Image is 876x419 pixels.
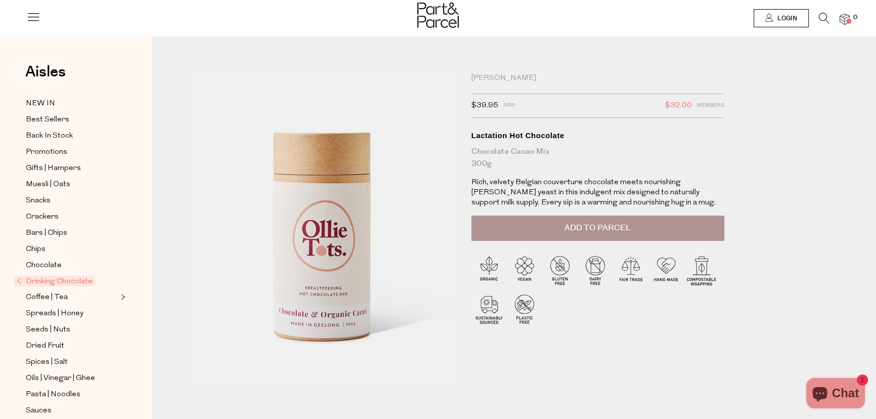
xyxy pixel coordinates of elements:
span: Gifts | Hampers [26,162,81,175]
a: Chocolate [26,259,118,272]
button: Add to Parcel [471,216,724,241]
a: Pasta | Noodles [26,388,118,401]
img: Lactation Hot Chocolate [182,77,456,401]
a: Drinking Chocolate [17,275,118,287]
span: NEW IN [26,98,55,110]
a: Back In Stock [26,130,118,142]
a: Chips [26,243,118,256]
a: Seeds | Nuts [26,323,118,336]
span: Seeds | Nuts [26,324,70,336]
img: P_P-ICONS-Live_Bec_V11_Fair_Trade.svg [613,253,648,288]
span: 0 [851,13,860,22]
span: $32.00 [665,99,692,112]
button: Expand/Collapse Coffee | Tea [118,291,125,303]
a: Oils | Vinegar | Ghee [26,372,118,385]
span: Oils | Vinegar | Ghee [26,372,95,385]
p: Rich, velvety Belgian couverture chocolate meets nourishing [PERSON_NAME] yeast in this indulgent... [471,178,724,208]
img: P_P-ICONS-Live_Bec_V11_Gluten_Free.svg [542,253,578,288]
span: Best Sellers [26,114,69,126]
a: Best Sellers [26,113,118,126]
a: Promotions [26,146,118,158]
img: P_P-ICONS-Live_Bec_V11_Vegan.svg [507,253,542,288]
span: Crackers [26,211,59,223]
inbox-online-store-chat: Shopify online store chat [803,378,868,411]
a: Login [754,9,809,27]
span: Login [775,14,797,23]
img: P_P-ICONS-Live_Bec_V11_Organic.svg [471,253,507,288]
img: P_P-ICONS-Live_Bec_V11_Plastic_Free.svg [507,291,542,326]
div: Chocolate Cacao Mix 300g [471,146,724,170]
a: Gifts | Hampers [26,162,118,175]
span: Add to Parcel [564,222,631,234]
span: Members [697,99,724,112]
a: Snacks [26,194,118,207]
img: P_P-ICONS-Live_Bec_V11_Compostable_Wrapping.svg [684,253,719,288]
a: NEW IN [26,97,118,110]
span: Sauces [26,405,52,417]
span: Muesli | Oats [26,179,70,191]
a: Sauces [26,404,118,417]
a: Dried Fruit [26,340,118,352]
a: Spreads | Honey [26,307,118,320]
a: Crackers [26,211,118,223]
a: 0 [840,14,850,24]
span: Bars | Chips [26,227,67,239]
span: Pasta | Noodles [26,389,80,401]
span: Snacks [26,195,51,207]
span: Aisles [25,61,66,83]
a: Coffee | Tea [26,291,118,304]
a: Spices | Salt [26,356,118,368]
a: Bars | Chips [26,227,118,239]
span: Chips [26,243,46,256]
span: Coffee | Tea [26,291,68,304]
div: [PERSON_NAME] [471,73,724,83]
span: Drinking Chocolate [14,276,95,286]
div: Lactation Hot Chocolate [471,131,724,141]
a: Muesli | Oats [26,178,118,191]
img: P_P-ICONS-Live_Bec_V11_Sustainable_Sourced.svg [471,291,507,326]
span: RRP [503,99,515,112]
span: Spreads | Honey [26,308,83,320]
span: Dried Fruit [26,340,64,352]
span: Spices | Salt [26,356,68,368]
img: P_P-ICONS-Live_Bec_V11_Dairy_Free.svg [578,253,613,288]
span: Chocolate [26,260,62,272]
span: $39.95 [471,99,498,112]
img: Part&Parcel [417,3,459,28]
a: Aisles [25,64,66,90]
img: P_P-ICONS-Live_Bec_V11_Handmade.svg [648,253,684,288]
span: Promotions [26,146,67,158]
span: Back In Stock [26,130,73,142]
